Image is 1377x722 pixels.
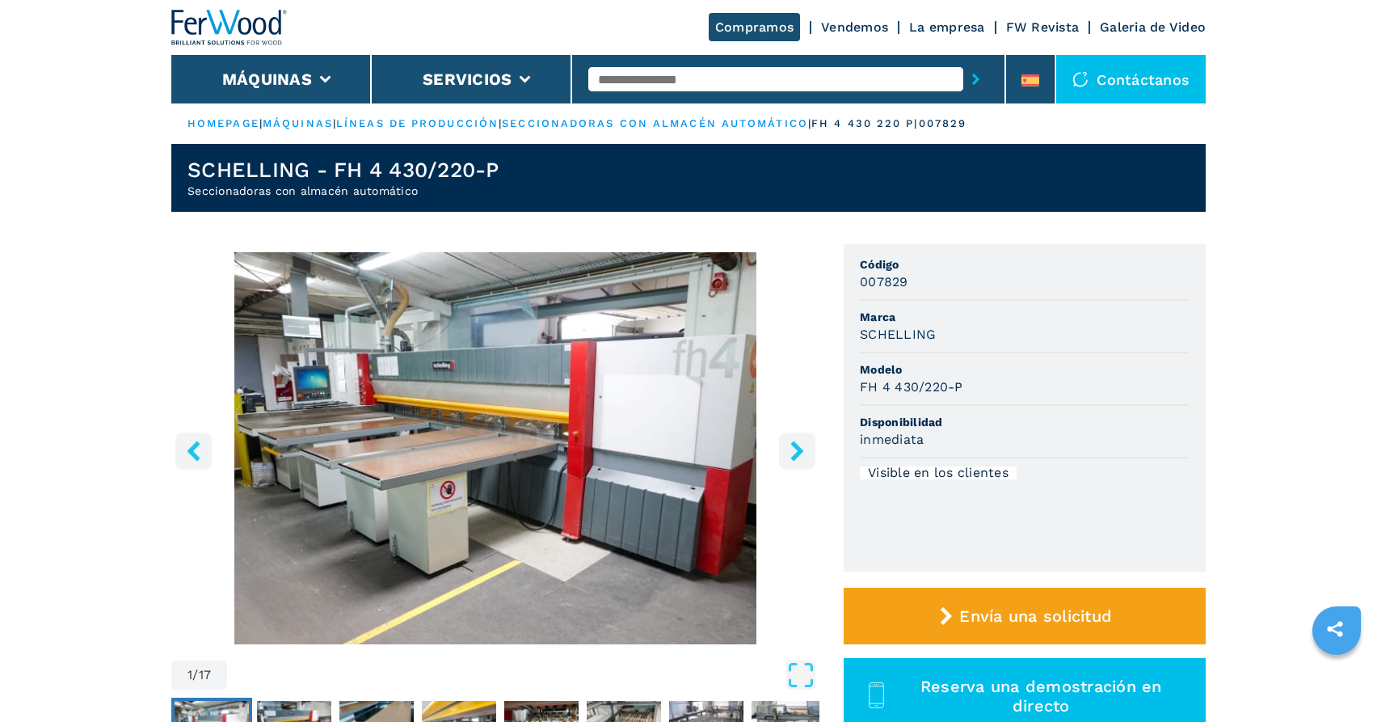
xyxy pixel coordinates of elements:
button: right-button [779,433,815,469]
p: 007829 [919,116,967,131]
button: Open Fullscreen [231,661,815,690]
span: 17 [199,669,212,682]
a: seccionadoras con almacén automático [502,117,808,129]
a: sharethis [1315,609,1355,649]
button: Máquinas [222,70,312,89]
span: Envía una solicitud [959,606,1112,626]
iframe: Chat [1308,649,1365,710]
span: | [808,117,811,129]
h3: SCHELLING [860,325,936,344]
a: Galeria de Video [1100,19,1206,35]
span: / [192,669,198,682]
span: 1 [187,669,192,682]
button: submit-button [963,61,988,98]
img: Ferwood [171,10,288,45]
span: Código [860,256,1190,272]
a: Vendemos [821,19,888,35]
a: HOMEPAGE [187,117,259,129]
a: La empresa [909,19,985,35]
span: | [259,117,263,129]
img: Contáctanos [1072,71,1089,87]
span: Disponibilidad [860,414,1190,430]
button: Servicios [423,70,512,89]
div: Visible en los clientes [860,467,1017,479]
div: Contáctanos [1056,55,1206,103]
a: líneas de producción [336,117,499,129]
p: fh 4 430 220 p | [811,116,919,131]
span: Modelo [860,361,1190,378]
h3: FH 4 430/220-P [860,378,963,396]
a: Compramos [709,13,800,41]
span: | [499,117,502,129]
div: Go to Slide 1 [171,252,819,644]
span: Reserva una demostración en directo [895,677,1187,716]
a: FW Revista [1006,19,1080,35]
h3: 007829 [860,272,908,291]
h2: Seccionadoras con almacén automático [187,183,499,199]
h1: SCHELLING - FH 4 430/220-P [187,157,499,183]
h3: inmediata [860,430,924,449]
button: left-button [175,433,212,469]
button: Envía una solicitud [844,588,1206,644]
span: Marca [860,309,1190,325]
img: Seccionadoras con almacén automático SCHELLING FH 4 430/220-P [171,252,819,644]
a: máquinas [263,117,333,129]
span: | [333,117,336,129]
